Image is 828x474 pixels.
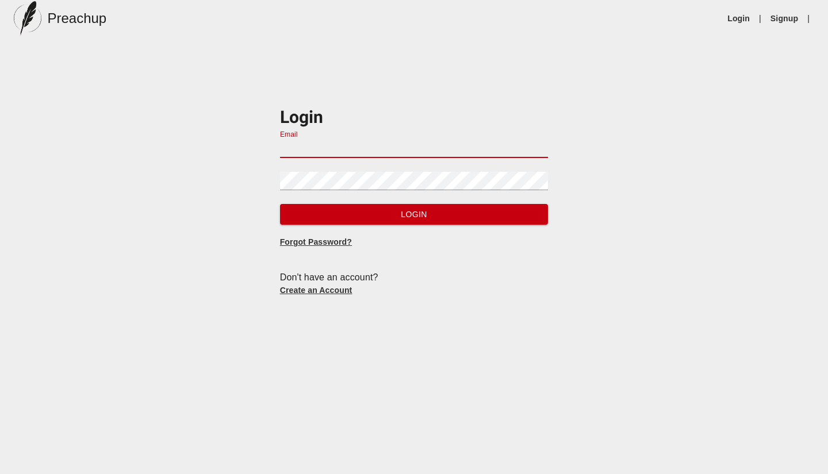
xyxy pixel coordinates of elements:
h3: Login [280,106,549,130]
label: Email [280,131,298,138]
h5: Preachup [47,9,106,28]
img: preachup-logo.png [14,1,41,36]
a: Signup [770,13,798,24]
li: | [803,13,814,24]
div: Don't have an account? [280,271,549,284]
a: Create an Account [280,286,352,295]
li: | [754,13,766,24]
button: Login [280,204,549,225]
span: Login [289,207,539,222]
iframe: Drift Widget Chat Controller [770,417,814,460]
a: Login [727,13,750,24]
a: Forgot Password? [280,237,352,246]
